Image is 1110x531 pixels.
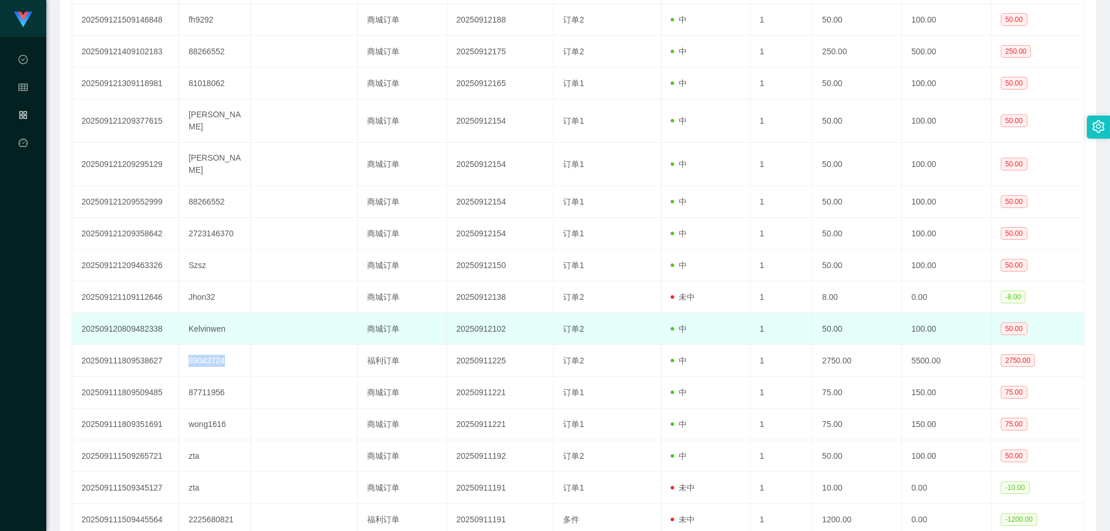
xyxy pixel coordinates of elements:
td: 202509111809509485 [72,377,179,409]
td: 88266552 [179,186,250,218]
td: 2723146370 [179,218,250,250]
td: Kelvinwen [179,313,250,345]
td: 20250912138 [447,281,554,313]
td: 20250912154 [447,143,554,186]
img: logo.9652507e.png [14,12,32,28]
span: 中 [671,116,687,125]
span: 中 [671,47,687,56]
span: 中 [671,229,687,238]
td: 1 [750,143,813,186]
span: 中 [671,356,687,365]
span: -1200.00 [1001,513,1037,526]
span: 250.00 [1001,45,1031,58]
td: 500.00 [902,36,991,68]
td: 商城订单 [358,250,447,281]
td: 20250912102 [447,313,554,345]
td: 1 [750,281,813,313]
span: 订单2 [563,324,584,333]
td: [PERSON_NAME] [179,143,250,186]
span: 50.00 [1001,13,1027,26]
td: 1 [750,472,813,504]
td: 202509121209552999 [72,186,179,218]
span: -8.00 [1001,291,1026,303]
td: 202509111809538627 [72,345,179,377]
td: 商城订单 [358,99,447,143]
td: 商城订单 [358,4,447,36]
span: 订单1 [563,116,584,125]
td: 50.00 [813,68,902,99]
td: 8.00 [813,281,902,313]
i: 图标: check-circle-o [18,50,28,73]
td: 20250912154 [447,186,554,218]
td: 20250911221 [447,409,554,440]
td: 250.00 [813,36,902,68]
span: 订单1 [563,159,584,169]
td: 20250912188 [447,4,554,36]
td: 1 [750,4,813,36]
span: 50.00 [1001,77,1027,90]
td: 2750.00 [813,345,902,377]
td: 100.00 [902,440,991,472]
td: 50.00 [813,250,902,281]
td: 商城订单 [358,472,447,504]
td: 商城订单 [358,36,447,68]
td: 202509121209377615 [72,99,179,143]
span: 中 [671,79,687,88]
td: 1 [750,250,813,281]
span: 中 [671,159,687,169]
td: 20250912154 [447,218,554,250]
span: 50.00 [1001,227,1027,240]
span: 订单2 [563,356,584,365]
td: 100.00 [902,68,991,99]
td: 商城订单 [358,409,447,440]
span: 订单2 [563,292,584,302]
td: 81018062 [179,68,250,99]
td: 202509121209463326 [72,250,179,281]
td: 100.00 [902,250,991,281]
td: 202509121109112646 [72,281,179,313]
td: 50.00 [813,143,902,186]
td: 1 [750,377,813,409]
td: 1 [750,36,813,68]
i: 图标: appstore-o [18,105,28,128]
td: 89043724 [179,345,250,377]
span: 订单1 [563,229,584,238]
td: 202509121209295129 [72,143,179,186]
td: 商城订单 [358,68,447,99]
td: 商城订单 [358,143,447,186]
td: 商城订单 [358,377,447,409]
td: 150.00 [902,409,991,440]
td: 商城订单 [358,313,447,345]
a: 图标: dashboard平台首页 [18,132,28,248]
td: 87711956 [179,377,250,409]
td: fh9292 [179,4,250,36]
span: 2750.00 [1001,354,1035,367]
span: 未中 [671,515,695,524]
span: 50.00 [1001,195,1027,208]
td: 1 [750,440,813,472]
span: 50.00 [1001,114,1027,127]
span: 中 [671,197,687,206]
span: 订单1 [563,197,584,206]
span: 订单1 [563,388,584,397]
td: 202509121409102183 [72,36,179,68]
span: 75.00 [1001,418,1027,430]
i: 图标: setting [1092,120,1105,133]
td: 1 [750,409,813,440]
td: [PERSON_NAME] [179,99,250,143]
td: 0.00 [902,281,991,313]
td: 202509111509265721 [72,440,179,472]
td: 20250912165 [447,68,554,99]
span: 会员管理 [18,83,28,186]
td: 50.00 [813,4,902,36]
td: 50.00 [813,313,902,345]
td: Szsz [179,250,250,281]
td: 商城订单 [358,218,447,250]
td: 1 [750,186,813,218]
td: 福利订单 [358,345,447,377]
td: 50.00 [813,218,902,250]
td: 5500.00 [902,345,991,377]
span: 订单1 [563,483,584,492]
td: 75.00 [813,409,902,440]
td: 20250911225 [447,345,554,377]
